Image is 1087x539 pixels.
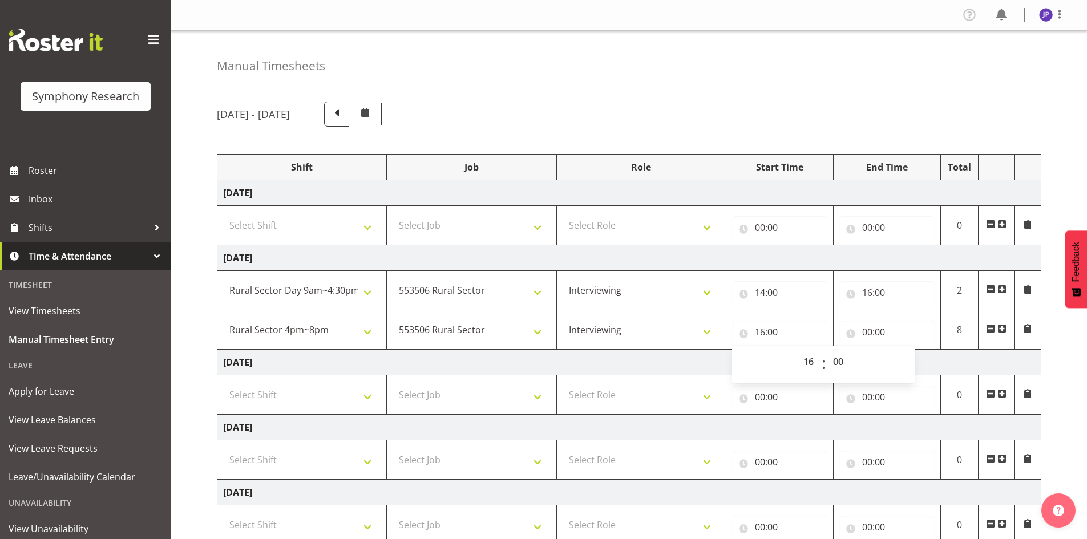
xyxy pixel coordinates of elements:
a: Leave/Unavailability Calendar [3,463,168,491]
input: Click to select... [732,281,827,304]
img: Rosterit website logo [9,29,103,51]
div: Timesheet [3,273,168,297]
td: 8 [940,310,979,350]
input: Click to select... [732,216,827,239]
input: Click to select... [732,451,827,473]
div: Total [947,160,973,174]
td: 2 [940,271,979,310]
input: Click to select... [732,386,827,408]
td: 0 [940,206,979,245]
a: Manual Timesheet Entry [3,325,168,354]
td: 0 [940,375,979,415]
input: Click to select... [839,321,935,343]
img: judith-partridge11888.jpg [1039,8,1053,22]
div: Job [393,160,550,174]
td: [DATE] [217,480,1041,505]
td: [DATE] [217,415,1041,440]
span: Shifts [29,219,148,236]
span: : [822,350,826,379]
input: Click to select... [839,281,935,304]
input: Click to select... [732,321,827,343]
a: Apply for Leave [3,377,168,406]
td: 0 [940,440,979,480]
img: help-xxl-2.png [1053,505,1064,516]
td: [DATE] [217,245,1041,271]
span: Leave/Unavailability Calendar [9,468,163,485]
span: View Leave Requests [9,440,163,457]
span: View Timesheets [9,302,163,319]
td: [DATE] [217,180,1041,206]
input: Click to select... [839,451,935,473]
input: Click to select... [839,516,935,538]
h5: [DATE] - [DATE] [217,108,290,120]
div: Leave [3,354,168,377]
span: Manual Timesheet Entry [9,331,163,348]
h4: Manual Timesheets [217,59,325,72]
div: Role [563,160,720,174]
td: [DATE] [217,350,1041,375]
span: Inbox [29,191,165,208]
span: Apply for Leave [9,383,163,400]
span: Roster [29,162,165,179]
input: Click to select... [732,516,827,538]
a: View Timesheets [3,297,168,325]
a: View Leave Requests [3,434,168,463]
div: Symphony Research [32,88,139,105]
input: Click to select... [839,216,935,239]
a: View Leave Balances [3,406,168,434]
div: Unavailability [3,491,168,514]
span: Time & Attendance [29,248,148,265]
button: Feedback - Show survey [1065,230,1087,308]
div: Shift [223,160,381,174]
span: View Leave Balances [9,411,163,428]
input: Click to select... [839,386,935,408]
div: End Time [839,160,935,174]
div: Start Time [732,160,827,174]
span: Feedback [1071,242,1081,282]
span: View Unavailability [9,520,163,537]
